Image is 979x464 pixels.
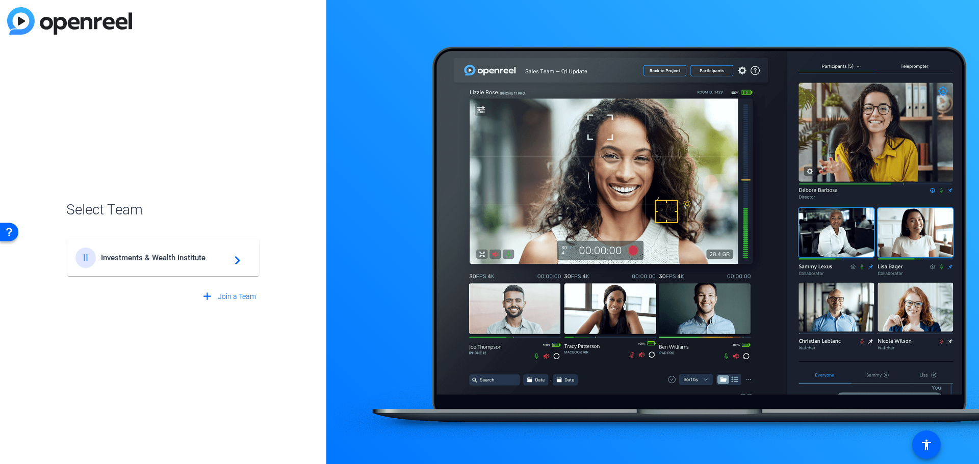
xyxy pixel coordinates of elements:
span: Select Team [66,199,260,221]
span: Investments & Wealth Institute [101,253,228,262]
button: Join a Team [197,287,260,306]
span: Join a Team [218,291,256,302]
mat-icon: navigate_next [228,252,241,264]
mat-icon: add [201,290,214,303]
img: blue-gradient.svg [7,7,132,35]
mat-icon: accessibility [920,439,933,451]
div: II [75,248,96,268]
